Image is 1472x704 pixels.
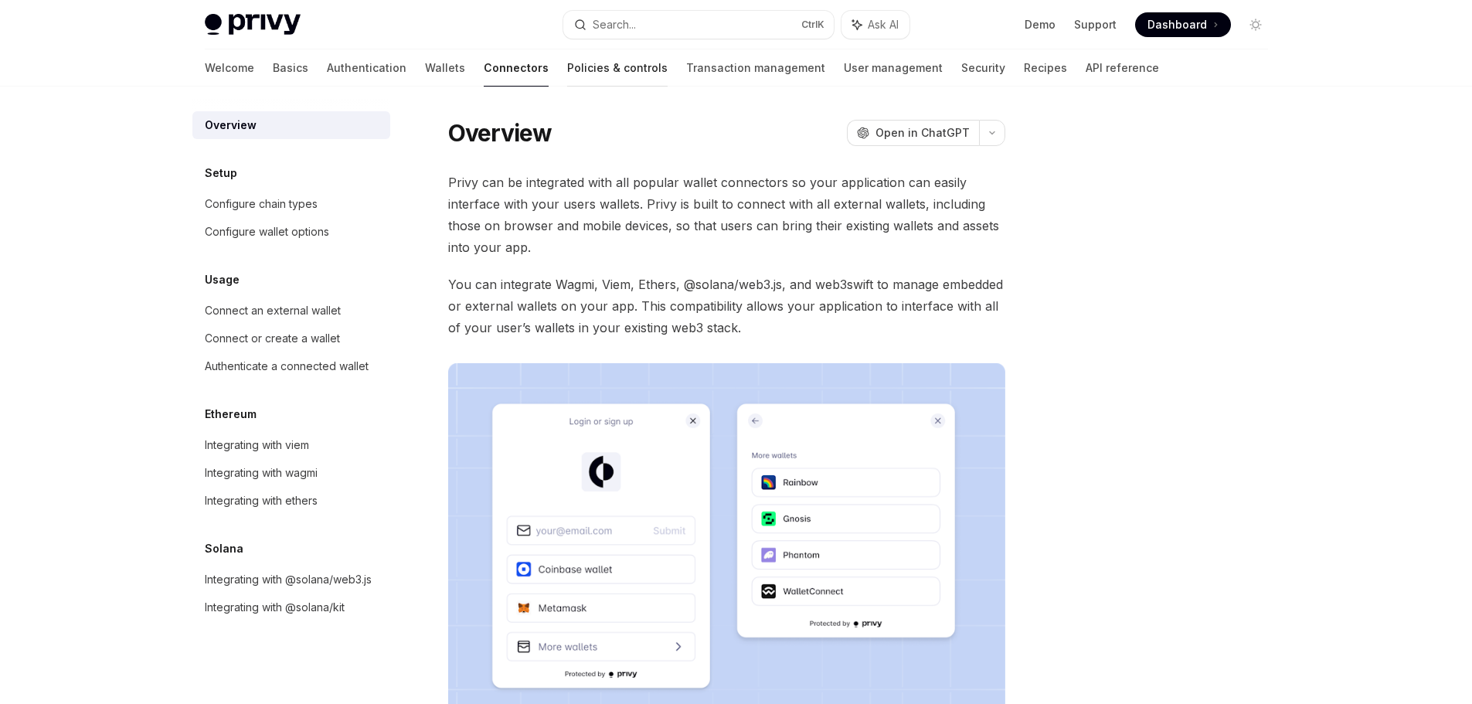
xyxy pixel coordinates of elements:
a: Support [1074,17,1117,32]
div: Authenticate a connected wallet [205,357,369,376]
span: Dashboard [1147,17,1207,32]
div: Configure chain types [205,195,318,213]
a: Integrating with wagmi [192,459,390,487]
div: Connect or create a wallet [205,329,340,348]
div: Configure wallet options [205,223,329,241]
img: light logo [205,14,301,36]
h1: Overview [448,119,552,147]
a: Authenticate a connected wallet [192,352,390,380]
h5: Solana [205,539,243,558]
h5: Ethereum [205,405,257,423]
a: Connect an external wallet [192,297,390,325]
span: Ask AI [868,17,899,32]
a: Integrating with @solana/web3.js [192,566,390,593]
a: User management [844,49,943,87]
a: Basics [273,49,308,87]
a: Integrating with ethers [192,487,390,515]
button: Toggle dark mode [1243,12,1268,37]
a: Authentication [327,49,406,87]
a: Configure wallet options [192,218,390,246]
a: Configure chain types [192,190,390,218]
div: Integrating with @solana/web3.js [205,570,372,589]
a: API reference [1086,49,1159,87]
a: Policies & controls [567,49,668,87]
a: Welcome [205,49,254,87]
a: Connect or create a wallet [192,325,390,352]
div: Integrating with ethers [205,491,318,510]
a: Connectors [484,49,549,87]
a: Transaction management [686,49,825,87]
a: Demo [1025,17,1056,32]
a: Integrating with viem [192,431,390,459]
span: Open in ChatGPT [875,125,970,141]
span: You can integrate Wagmi, Viem, Ethers, @solana/web3.js, and web3swift to manage embedded or exter... [448,274,1005,338]
h5: Setup [205,164,237,182]
span: Ctrl K [801,19,824,31]
a: Security [961,49,1005,87]
div: Connect an external wallet [205,301,341,320]
a: Integrating with @solana/kit [192,593,390,621]
button: Ask AI [841,11,909,39]
a: Dashboard [1135,12,1231,37]
div: Search... [593,15,636,34]
div: Overview [205,116,257,134]
span: Privy can be integrated with all popular wallet connectors so your application can easily interfa... [448,172,1005,258]
button: Open in ChatGPT [847,120,979,146]
button: Search...CtrlK [563,11,834,39]
a: Wallets [425,49,465,87]
h5: Usage [205,270,240,289]
div: Integrating with @solana/kit [205,598,345,617]
a: Overview [192,111,390,139]
div: Integrating with wagmi [205,464,318,482]
div: Integrating with viem [205,436,309,454]
a: Recipes [1024,49,1067,87]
